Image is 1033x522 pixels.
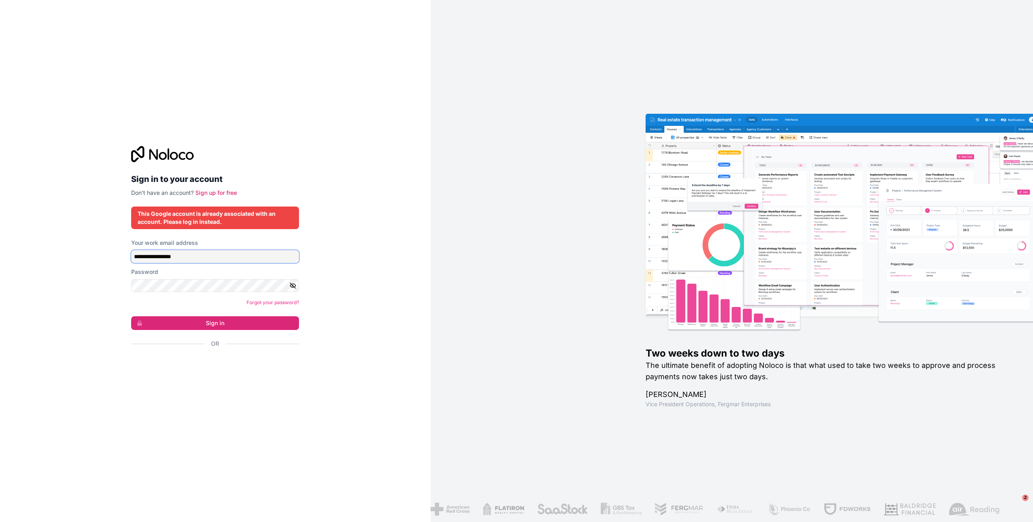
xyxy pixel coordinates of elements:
img: /assets/american-red-cross-BAupjrZR.png [431,503,470,516]
input: Password [131,279,299,292]
img: /assets/gbstax-C-GtDUiK.png [601,503,642,516]
img: /assets/fergmar-CudnrXN5.png [655,503,704,516]
button: Sign in [131,316,299,330]
h2: The ultimate benefit of adopting Noloco is that what used to take two weeks to approve and proces... [646,360,1007,382]
label: Password [131,268,158,276]
img: /assets/flatiron-C8eUkumj.png [483,503,525,516]
span: 2 [1022,495,1029,501]
img: /assets/fiera-fwj2N5v4.png [717,503,755,516]
img: /assets/airreading-FwAmRzSr.png [949,503,1000,516]
img: /assets/phoenix-BREaitsQ.png [767,503,811,516]
a: Forgot your password? [247,299,299,305]
span: Or [211,340,219,348]
img: /assets/saastock-C6Zbiodz.png [537,503,588,516]
h2: Sign in to your account [131,172,299,186]
h1: Vice President Operations , Fergmar Enterprises [646,400,1007,408]
div: This Google account is already associated with an account. Please log in instead. [138,210,293,226]
input: Email address [131,250,299,263]
h1: Two weeks down to two days [646,347,1007,360]
img: /assets/baldridge-DxmPIwAm.png [884,503,936,516]
a: Sign up for free [195,189,237,196]
h1: [PERSON_NAME] [646,389,1007,400]
label: Your work email address [131,239,198,247]
span: Don't have an account? [131,189,194,196]
iframe: Intercom live chat [1006,495,1025,514]
img: /assets/fdworks-Bi04fVtw.png [824,503,871,516]
iframe: Sign in with Google Button [127,357,297,374]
